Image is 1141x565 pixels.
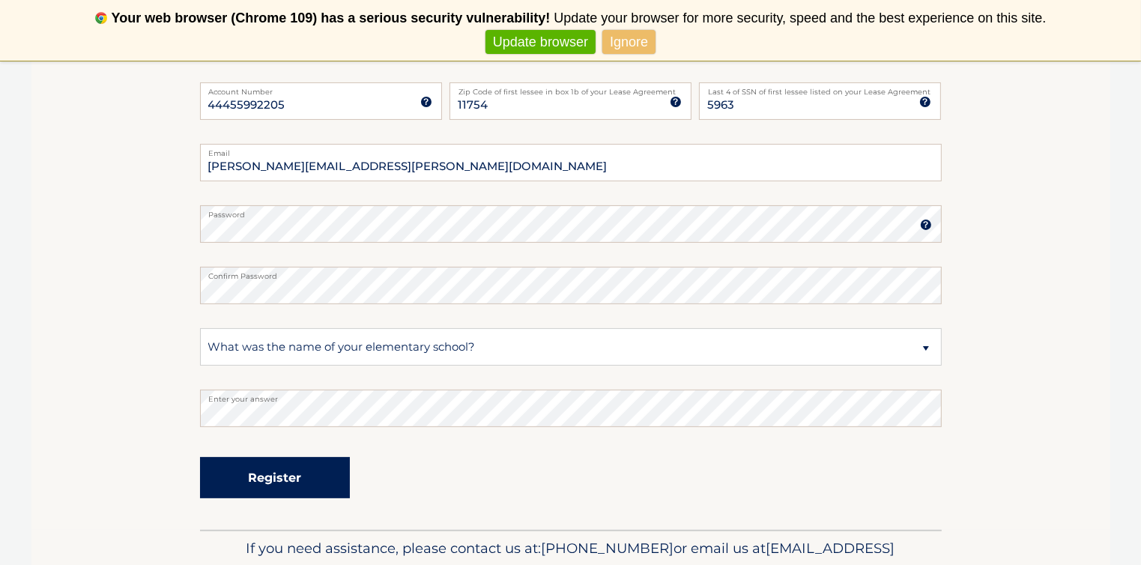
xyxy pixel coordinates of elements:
[670,96,682,108] img: tooltip.svg
[112,10,551,25] b: Your web browser (Chrome 109) has a serious security vulnerability!
[200,267,942,279] label: Confirm Password
[420,96,432,108] img: tooltip.svg
[542,540,674,557] span: [PHONE_NUMBER]
[200,205,942,217] label: Password
[200,457,350,498] button: Register
[200,144,942,156] label: Email
[200,82,442,94] label: Account Number
[450,82,691,120] input: Zip Code
[200,144,942,181] input: Email
[920,219,932,231] img: tooltip.svg
[602,30,656,55] a: Ignore
[919,96,931,108] img: tooltip.svg
[554,10,1046,25] span: Update your browser for more security, speed and the best experience on this site.
[699,82,941,94] label: Last 4 of SSN of first lessee listed on your Lease Agreement
[200,390,942,402] label: Enter your answer
[200,82,442,120] input: Account Number
[699,82,941,120] input: SSN or EIN (last 4 digits only)
[485,30,596,55] a: Update browser
[450,82,691,94] label: Zip Code of first lessee in box 1b of your Lease Agreement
